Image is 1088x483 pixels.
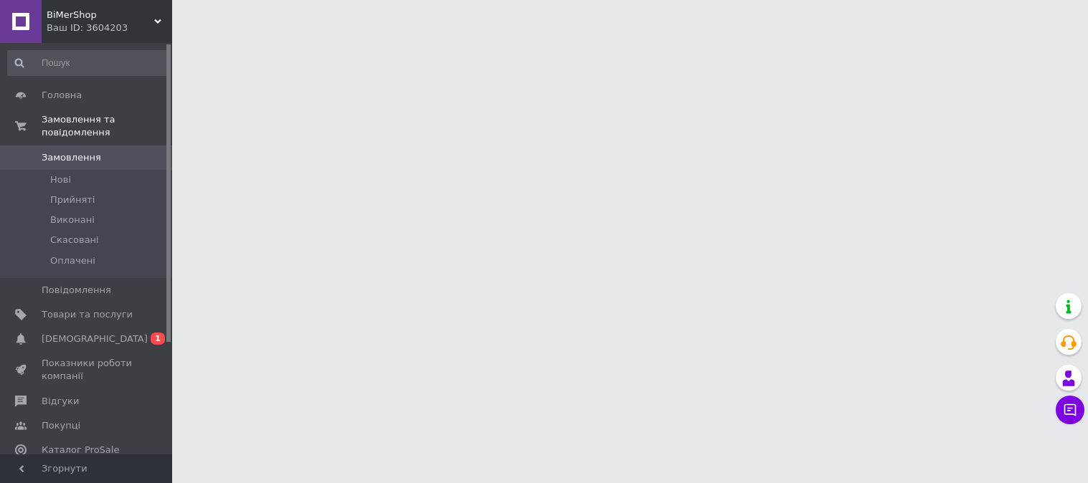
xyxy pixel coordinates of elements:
[151,333,165,345] span: 1
[42,284,111,297] span: Повідомлення
[7,50,169,76] input: Пошук
[42,357,133,383] span: Показники роботи компанії
[42,151,101,164] span: Замовлення
[42,395,79,408] span: Відгуки
[42,444,119,456] span: Каталог ProSale
[42,333,148,345] span: [DEMOGRAPHIC_DATA]
[50,193,95,206] span: Прийняті
[50,173,71,186] span: Нові
[50,234,99,247] span: Скасовані
[42,89,82,102] span: Головна
[1056,396,1084,424] button: Чат з покупцем
[47,9,154,21] span: BiMerShop
[42,308,133,321] span: Товари та послуги
[42,113,172,139] span: Замовлення та повідомлення
[50,254,95,267] span: Оплачені
[50,214,95,226] span: Виконані
[42,419,80,432] span: Покупці
[47,21,172,34] div: Ваш ID: 3604203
